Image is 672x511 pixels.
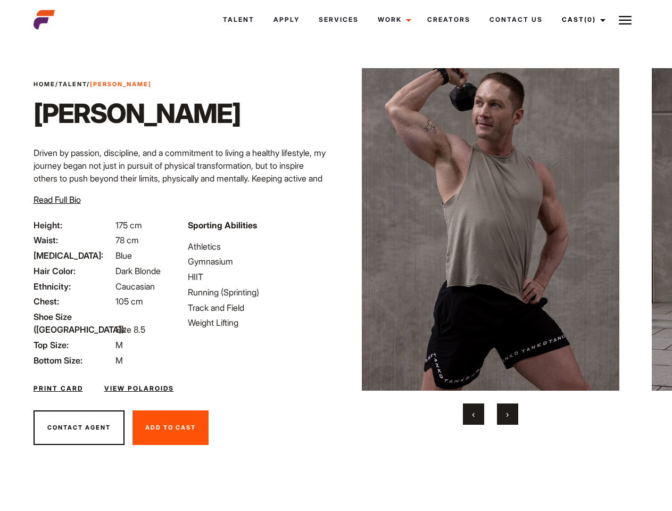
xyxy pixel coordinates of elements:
[188,301,329,314] li: Track and Field
[34,384,83,393] a: Print Card
[213,5,264,34] a: Talent
[34,410,125,446] button: Contact Agent
[34,339,113,351] span: Top Size:
[309,5,368,34] a: Services
[34,354,113,367] span: Bottom Size:
[115,250,132,261] span: Blue
[368,5,418,34] a: Work
[34,146,330,210] p: Driven by passion, discipline, and a commitment to living a healthy lifestyle, my journey began n...
[104,384,174,393] a: View Polaroids
[34,219,113,232] span: Height:
[188,316,329,329] li: Weight Lifting
[188,270,329,283] li: HIIT
[34,194,81,205] span: Read Full Bio
[90,80,152,88] strong: [PERSON_NAME]
[34,193,81,206] button: Read Full Bio
[59,80,87,88] a: Talent
[34,265,113,277] span: Hair Color:
[145,424,196,431] span: Add To Cast
[188,286,329,299] li: Running (Sprinting)
[472,409,475,419] span: Previous
[418,5,480,34] a: Creators
[584,15,596,23] span: (0)
[115,355,123,366] span: M
[188,255,329,268] li: Gymnasium
[34,97,240,129] h1: [PERSON_NAME]
[34,249,113,262] span: [MEDICAL_DATA]:
[34,280,113,293] span: Ethnicity:
[115,296,143,307] span: 105 cm
[115,281,155,292] span: Caucasian
[619,14,632,27] img: Burger icon
[115,340,123,350] span: M
[115,235,139,245] span: 78 cm
[34,310,113,336] span: Shoe Size ([GEOGRAPHIC_DATA]):
[188,220,257,230] strong: Sporting Abilities
[34,234,113,246] span: Waist:
[34,9,55,30] img: cropped-aefm-brand-fav-22-square.png
[115,266,161,276] span: Dark Blonde
[132,410,209,446] button: Add To Cast
[188,240,329,253] li: Athletics
[34,80,152,89] span: / /
[480,5,552,34] a: Contact Us
[264,5,309,34] a: Apply
[506,409,509,419] span: Next
[34,80,55,88] a: Home
[34,295,113,308] span: Chest:
[115,220,142,230] span: 175 cm
[552,5,612,34] a: Cast(0)
[115,324,145,335] span: Size 8.5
